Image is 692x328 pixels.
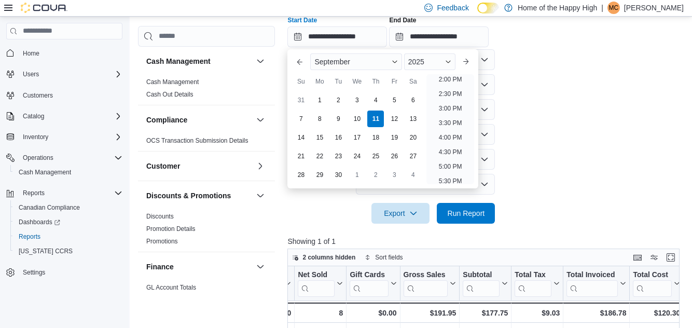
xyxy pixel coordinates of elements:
span: Discounts [146,212,174,221]
button: Operations [2,151,127,165]
div: Finance [138,281,275,310]
h3: Compliance [146,115,187,125]
label: End Date [389,16,416,24]
div: day-4 [367,92,384,108]
div: day-1 [311,92,328,108]
span: Canadian Compliance [15,201,122,214]
div: Cash Management [138,76,275,105]
button: Compliance [254,114,267,126]
span: Settings [23,268,45,277]
button: Open list of options [480,56,489,64]
button: Discounts & Promotions [254,189,267,202]
p: [PERSON_NAME] [624,2,684,14]
div: September, 2025 [292,91,422,184]
div: $9.03 [515,307,560,319]
li: 2:00 PM [435,73,466,86]
div: day-10 [349,111,365,127]
div: day-5 [386,92,403,108]
div: day-6 [405,92,421,108]
div: Total Cost [633,270,672,296]
span: Dashboards [19,218,60,226]
div: $120.30 [633,307,681,319]
span: Reports [19,187,122,199]
button: Gross Sales [404,270,456,296]
label: Start Date [287,16,317,24]
div: Discounts & Promotions [138,210,275,252]
a: Customers [19,89,57,102]
button: Reports [2,186,127,200]
button: Finance [146,262,252,272]
div: day-7 [293,111,309,127]
div: Subtotal [463,270,500,280]
div: day-24 [349,148,365,165]
span: Users [23,70,39,78]
div: day-2 [367,167,384,183]
div: Matthew Cracknell [607,2,620,14]
button: Inventory [2,130,127,144]
div: Button. Open the year selector. 2025 is currently selected. [404,53,455,70]
div: Sa [405,73,421,90]
div: Compliance [138,134,275,151]
div: day-23 [330,148,347,165]
div: Subtotal [463,270,500,296]
span: Promotions [146,237,178,245]
button: Cash Management [146,56,252,66]
span: [US_STATE] CCRS [19,247,73,255]
li: 4:30 PM [435,146,466,158]
div: Mo [311,73,328,90]
span: Run Report [448,208,485,218]
div: day-9 [330,111,347,127]
div: day-25 [367,148,384,165]
button: Customers [2,88,127,103]
button: Total Tax [515,270,560,296]
button: Catalog [19,110,48,122]
div: day-1 [349,167,365,183]
button: Total Cost [633,270,681,296]
h3: Cash Management [146,56,211,66]
button: [US_STATE] CCRS [10,244,127,258]
div: Total Tax [515,270,552,296]
li: 3:00 PM [435,102,466,115]
span: September [314,58,350,66]
h3: Discounts & Promotions [146,190,231,201]
button: Subtotal [463,270,508,296]
span: Sort fields [375,253,403,262]
div: day-19 [386,129,403,146]
div: Total Cost [633,270,672,280]
div: Gift Card Sales [350,270,389,296]
div: day-14 [293,129,309,146]
span: Home [19,47,122,60]
span: Reports [15,230,122,243]
p: Showing 1 of 1 [287,236,684,247]
div: day-29 [311,167,328,183]
span: Washington CCRS [15,245,122,257]
ul: Time [426,74,474,184]
a: [US_STATE] CCRS [15,245,77,257]
div: day-31 [293,92,309,108]
button: Canadian Compliance [10,200,127,215]
button: Keyboard shortcuts [631,251,644,264]
button: Reports [19,187,49,199]
a: GL Account Totals [146,284,196,291]
div: Th [367,73,384,90]
div: day-12 [386,111,403,127]
button: Cash Management [254,55,267,67]
a: Cash Out Details [146,91,193,98]
div: day-16 [330,129,347,146]
button: Settings [2,265,127,280]
nav: Complex example [6,42,122,307]
li: 4:00 PM [435,131,466,144]
h3: Finance [146,262,174,272]
span: GL Account Totals [146,283,196,292]
img: Cova [21,3,67,13]
span: 2 columns hidden [302,253,355,262]
input: Dark Mode [477,3,499,13]
p: Home of the Happy High [518,2,597,14]
div: day-15 [311,129,328,146]
div: day-21 [293,148,309,165]
li: 5:00 PM [435,160,466,173]
a: Home [19,47,44,60]
span: Customers [23,91,53,100]
button: Customer [254,160,267,172]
